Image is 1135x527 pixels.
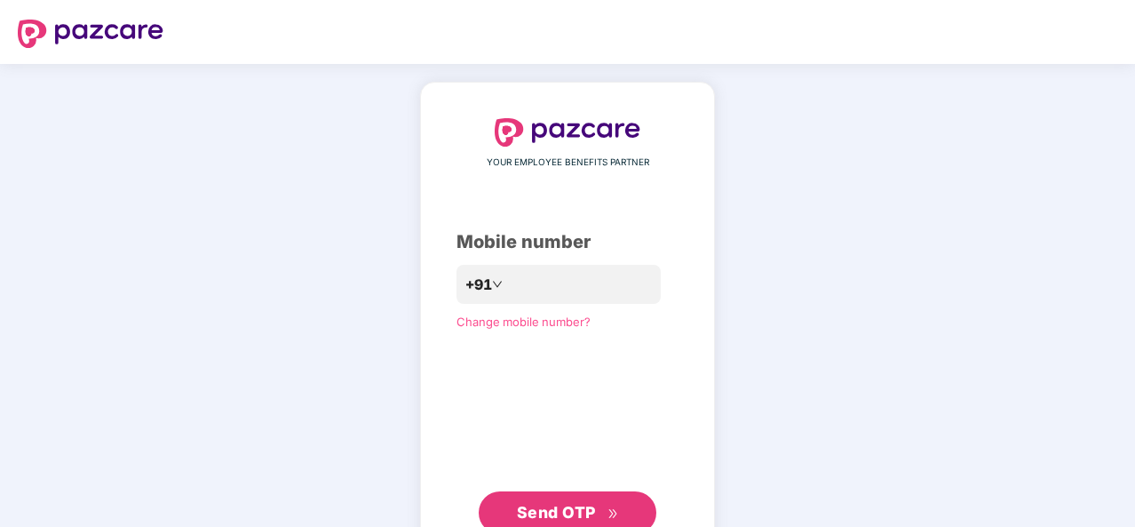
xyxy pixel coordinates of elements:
span: +91 [465,274,492,296]
span: double-right [607,508,619,520]
img: logo [495,118,640,147]
span: Send OTP [517,503,596,522]
span: YOUR EMPLOYEE BENEFITS PARTNER [487,156,649,170]
img: logo [18,20,163,48]
div: Mobile number [456,228,679,256]
span: down [492,279,503,290]
a: Change mobile number? [456,315,591,329]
